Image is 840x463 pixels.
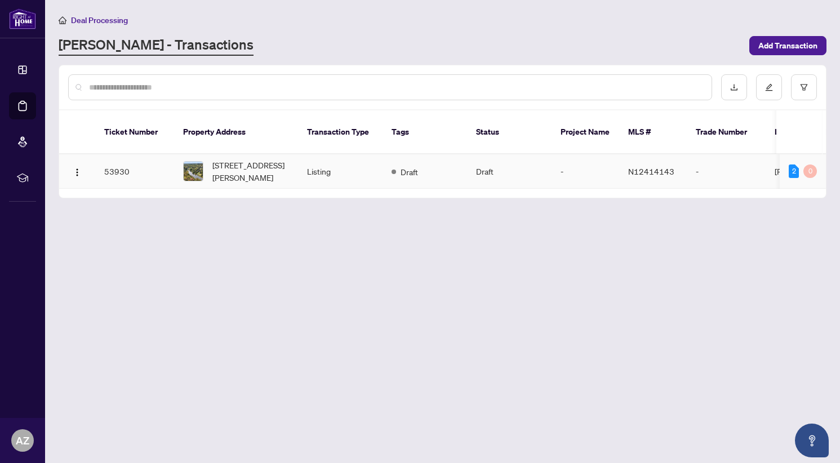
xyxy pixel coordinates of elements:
[95,110,174,154] th: Ticket Number
[16,433,29,448] span: AZ
[73,168,82,177] img: Logo
[765,83,773,91] span: edit
[401,166,418,178] span: Draft
[467,154,552,189] td: Draft
[795,424,829,457] button: Open asap
[383,110,467,154] th: Tags
[95,154,174,189] td: 53930
[71,15,128,25] span: Deal Processing
[758,37,817,55] span: Add Transaction
[749,36,826,55] button: Add Transaction
[174,110,298,154] th: Property Address
[721,74,747,100] button: download
[298,154,383,189] td: Listing
[791,74,817,100] button: filter
[298,110,383,154] th: Transaction Type
[59,35,254,56] a: [PERSON_NAME] - Transactions
[9,8,36,29] img: logo
[687,154,766,189] td: -
[467,110,552,154] th: Status
[628,166,674,176] span: N12414143
[756,74,782,100] button: edit
[68,162,86,180] button: Logo
[730,83,738,91] span: download
[59,16,66,24] span: home
[552,110,619,154] th: Project Name
[552,154,619,189] td: -
[687,110,766,154] th: Trade Number
[184,162,203,181] img: thumbnail-img
[619,110,687,154] th: MLS #
[803,164,817,178] div: 0
[212,159,289,184] span: [STREET_ADDRESS][PERSON_NAME]
[800,83,808,91] span: filter
[789,164,799,178] div: 2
